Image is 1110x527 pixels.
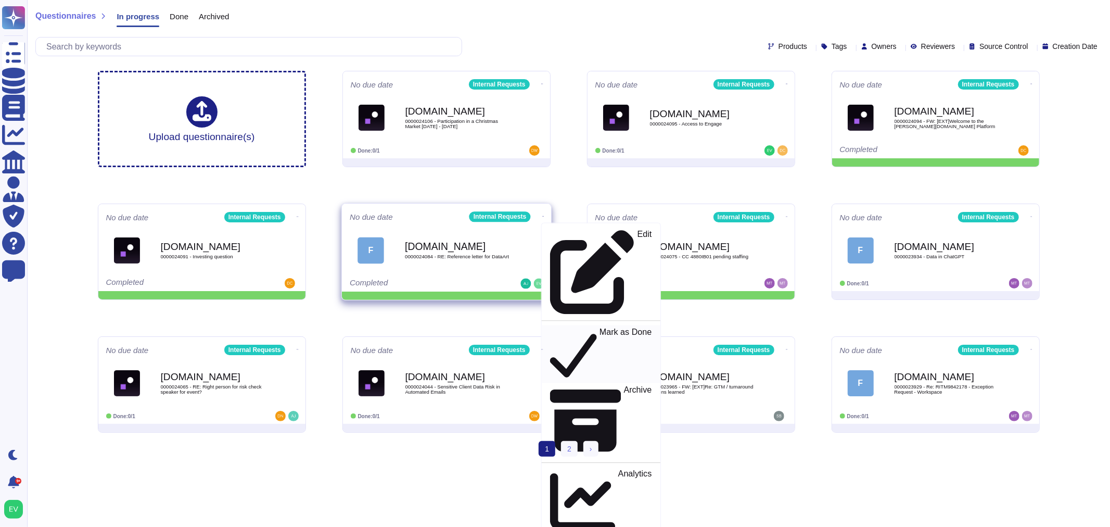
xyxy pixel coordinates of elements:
[895,384,999,394] span: 0000023929 - Re: RITM9842178 - Exception Request - Workspace
[895,242,999,252] b: [DOMAIN_NAME]
[35,12,96,20] span: Questionnaires
[979,43,1028,50] span: Source Control
[469,345,530,355] div: Internal Requests
[958,345,1019,355] div: Internal Requests
[764,278,775,288] img: user
[895,372,999,382] b: [DOMAIN_NAME]
[533,279,544,289] img: user
[405,254,510,259] span: 0000024084 - RE: Reference letter for DataArt
[541,325,660,383] a: Mark as Done
[848,105,874,131] img: Logo
[650,254,754,259] span: 0000024075 - CC 4880IB01 pending staffing
[288,411,299,421] img: user
[113,413,135,419] span: Done: 0/1
[595,214,638,221] span: No due date
[603,105,629,131] img: Logo
[161,384,265,394] span: 0000024065 - RE: Right person for risk check speaker for event?
[529,411,540,421] img: user
[529,145,540,156] img: user
[350,213,393,221] span: No due date
[650,121,754,127] span: 0000024095 - Access to Engage
[170,12,188,20] span: Done
[958,212,1019,222] div: Internal Requests
[847,413,869,419] span: Done: 0/1
[2,498,30,521] button: user
[405,119,509,129] span: 0000024106 - Participation in a Christmas Market [DATE] - [DATE]
[285,278,295,288] img: user
[405,106,509,116] b: [DOMAIN_NAME]
[895,106,999,116] b: [DOMAIN_NAME]
[149,96,255,142] div: Upload questionnaire(s)
[590,445,592,453] span: ›
[199,12,229,20] span: Archived
[713,79,774,90] div: Internal Requests
[713,212,774,222] div: Internal Requests
[275,411,286,421] img: user
[840,145,967,156] div: Completed
[872,43,897,50] span: Owners
[779,43,807,50] span: Products
[359,105,385,131] img: Logo
[777,278,788,288] img: user
[561,441,578,457] a: 2
[650,242,754,252] b: [DOMAIN_NAME]
[358,148,380,154] span: Done: 0/1
[958,79,1019,90] div: Internal Requests
[469,79,530,90] div: Internal Requests
[595,81,638,89] span: No due date
[106,346,149,354] span: No due date
[41,37,462,56] input: Search by keywords
[777,145,788,156] img: user
[161,254,265,259] span: 0000024091 - Investing question
[541,383,660,458] a: Archive
[623,385,652,456] p: Archive
[603,148,624,154] span: Done: 0/1
[1009,411,1019,421] img: user
[359,370,385,396] img: Logo
[774,411,784,421] img: user
[358,413,380,419] span: Done: 0/1
[4,500,23,519] img: user
[358,237,384,263] div: F
[1009,278,1019,288] img: user
[224,212,285,222] div: Internal Requests
[15,478,21,484] div: 9+
[713,345,774,355] div: Internal Requests
[539,441,555,457] span: 1
[921,43,955,50] span: Reviewers
[1022,278,1032,288] img: user
[117,12,159,20] span: In progress
[840,214,883,221] span: No due date
[764,145,775,156] img: user
[650,384,754,394] span: 0000023965 - FW: [EXT]Re: GTM / turnaround lessons learned
[405,384,509,394] span: 0000024044 - Sensitive Client Data Risk in Automated Emails
[895,254,999,259] span: 0000023934 - Data in ChatGPT
[161,242,265,252] b: [DOMAIN_NAME]
[405,241,510,251] b: [DOMAIN_NAME]
[1018,145,1029,156] img: user
[650,109,754,119] b: [DOMAIN_NAME]
[405,372,509,382] b: [DOMAIN_NAME]
[895,119,999,129] span: 0000024094 - FW: [EXT]Welcome to the [PERSON_NAME][DOMAIN_NAME] Platform
[520,279,531,289] img: user
[114,237,140,263] img: Logo
[848,237,874,263] div: F
[1053,43,1098,50] span: Creation Date
[469,211,530,222] div: Internal Requests
[1022,411,1032,421] img: user
[350,279,479,289] div: Completed
[351,81,393,89] span: No due date
[114,370,140,396] img: Logo
[224,345,285,355] div: Internal Requests
[650,372,754,382] b: [DOMAIN_NAME]
[848,370,874,396] div: F
[847,281,869,286] span: Done: 0/1
[637,230,652,315] p: Edit
[599,328,652,381] p: Mark as Done
[161,372,265,382] b: [DOMAIN_NAME]
[832,43,847,50] span: Tags
[840,81,883,89] span: No due date
[840,346,883,354] span: No due date
[106,278,234,288] div: Completed
[541,228,660,317] a: Edit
